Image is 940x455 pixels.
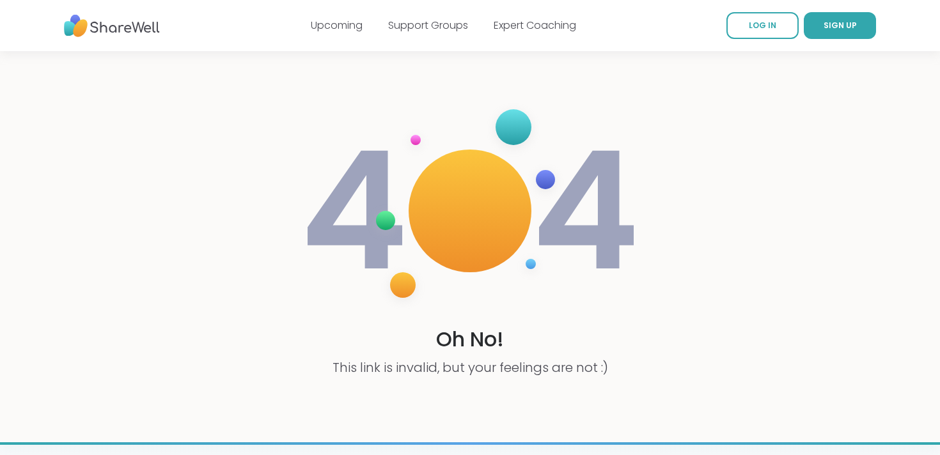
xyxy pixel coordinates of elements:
a: Support Groups [388,18,468,33]
p: This link is invalid, but your feelings are not :) [333,359,608,376]
span: LOG IN [749,20,776,31]
span: SIGN UP [824,20,857,31]
img: 404 [300,96,640,325]
h1: Oh No! [436,325,504,354]
a: LOG IN [726,12,799,39]
a: SIGN UP [804,12,876,39]
img: ShareWell Nav Logo [64,8,160,43]
a: Expert Coaching [494,18,576,33]
a: Upcoming [311,18,363,33]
